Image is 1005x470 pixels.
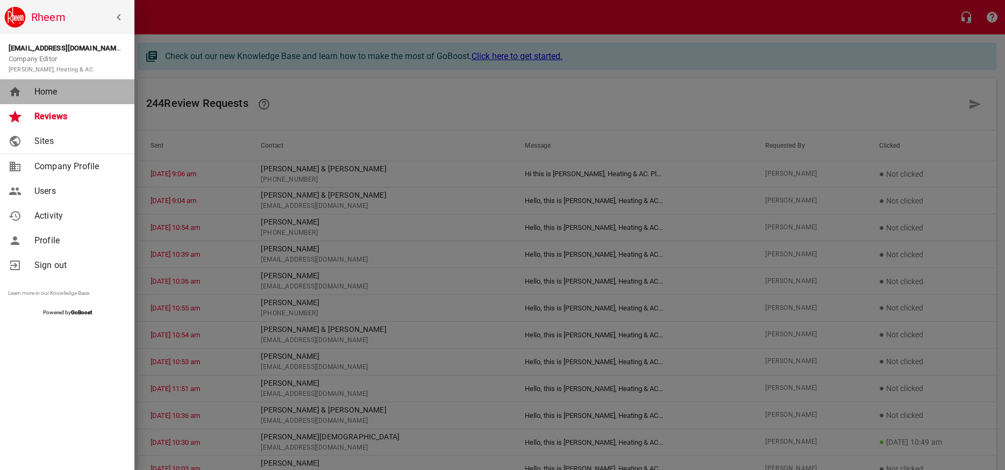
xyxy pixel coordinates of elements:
[34,259,122,272] span: Sign out
[34,135,122,148] span: Sites
[9,55,93,74] span: Company Editor
[4,6,26,28] img: rheem.png
[34,209,122,222] span: Activity
[31,9,130,26] h6: Rheem
[9,44,122,52] strong: [EMAIL_ADDRESS][DOMAIN_NAME]
[9,66,93,73] small: [PERSON_NAME], Heating & AC
[34,160,122,173] span: Company Profile
[8,290,89,296] a: Learn more in our Knowledge Base
[71,309,92,315] strong: GoBoost
[34,185,122,198] span: Users
[43,309,92,315] span: Powered by
[34,85,122,98] span: Home
[34,234,122,247] span: Profile
[34,110,122,123] span: Reviews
